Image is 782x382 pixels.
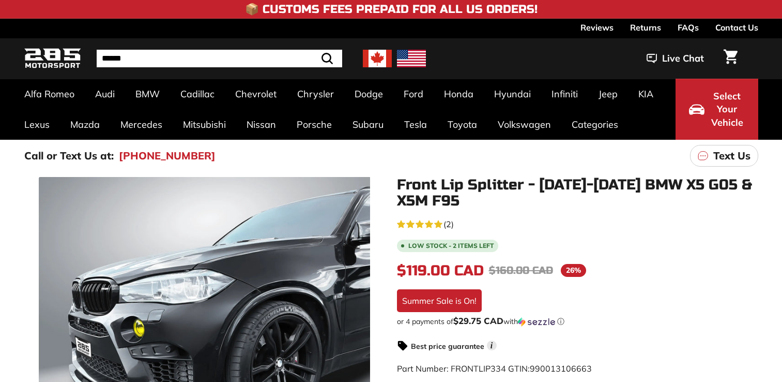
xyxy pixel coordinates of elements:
a: Subaru [342,109,394,140]
span: $160.00 CAD [489,264,553,277]
a: Mitsubishi [173,109,236,140]
div: or 4 payments of with [397,316,758,327]
img: Logo_285_Motorsport_areodynamics_components [24,47,81,71]
span: $29.75 CAD [453,315,503,326]
a: Audi [85,79,125,109]
span: Part Number: FRONTLIP334 GTIN: [397,363,592,374]
a: KIA [628,79,664,109]
a: [PHONE_NUMBER] [119,148,216,164]
a: Chevrolet [225,79,287,109]
a: Dodge [344,79,393,109]
strong: Best price guarantee [411,342,484,351]
a: Cadillac [170,79,225,109]
span: Live Chat [662,52,704,65]
button: Select Your Vehicle [676,79,758,140]
a: Text Us [690,145,758,167]
span: (2) [443,218,454,230]
a: BMW [125,79,170,109]
a: Hyundai [484,79,541,109]
span: 990013106663 [530,363,592,374]
a: Honda [434,79,484,109]
a: Jeep [588,79,628,109]
a: Porsche [286,109,342,140]
a: Ford [393,79,434,109]
span: Select Your Vehicle [710,90,745,129]
span: i [487,341,497,350]
p: Text Us [713,148,750,164]
a: Infiniti [541,79,588,109]
a: Volkswagen [487,109,561,140]
a: 5.0 rating (2 votes) [397,217,758,230]
a: Cart [717,41,744,76]
a: Tesla [394,109,437,140]
a: Contact Us [715,19,758,36]
a: Mazda [60,109,110,140]
a: Nissan [236,109,286,140]
input: Search [97,50,342,67]
h1: Front Lip Splitter - [DATE]-[DATE] BMW X5 G05 & X5M F95 [397,177,758,209]
span: Low stock - 2 items left [408,243,494,249]
p: Call or Text Us at: [24,148,114,164]
button: Live Chat [633,46,717,71]
span: 26% [561,264,586,277]
div: Summer Sale is On! [397,289,482,312]
a: Chrysler [287,79,344,109]
img: Sezzle [518,317,555,327]
div: or 4 payments of$29.75 CADwithSezzle Click to learn more about Sezzle [397,316,758,327]
a: Toyota [437,109,487,140]
a: FAQs [678,19,699,36]
a: Lexus [14,109,60,140]
a: Returns [630,19,661,36]
h4: 📦 Customs Fees Prepaid for All US Orders! [245,3,538,16]
span: $119.00 CAD [397,262,484,280]
a: Categories [561,109,628,140]
a: Mercedes [110,109,173,140]
a: Alfa Romeo [14,79,85,109]
a: Reviews [580,19,614,36]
